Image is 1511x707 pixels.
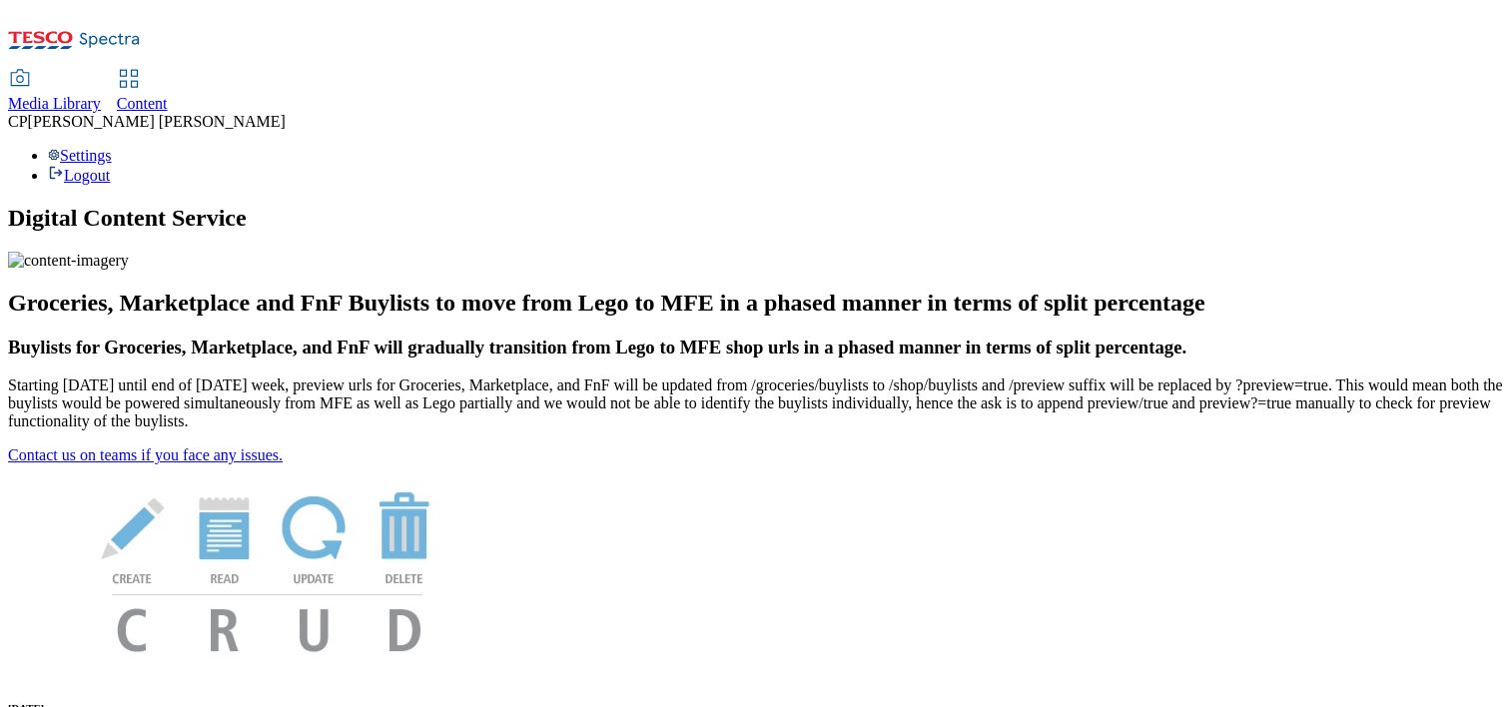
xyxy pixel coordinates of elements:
img: content-imagery [8,252,129,270]
a: Content [117,71,168,113]
p: Starting [DATE] until end of [DATE] week, preview urls for Groceries, Marketplace, and FnF will b... [8,376,1503,430]
span: Content [117,95,168,112]
a: Logout [48,167,110,184]
h2: Groceries, Marketplace and FnF Buylists to move from Lego to MFE in a phased manner in terms of s... [8,290,1503,317]
span: Media Library [8,95,101,112]
span: CP [8,113,28,130]
a: Settings [48,147,112,164]
img: News Image [8,464,527,673]
h3: Buylists for Groceries, Marketplace, and FnF will gradually transition from Lego to MFE shop urls... [8,337,1503,358]
span: [PERSON_NAME] [PERSON_NAME] [28,113,286,130]
a: Media Library [8,71,101,113]
h1: Digital Content Service [8,205,1503,232]
a: Contact us on teams if you face any issues. [8,446,283,463]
